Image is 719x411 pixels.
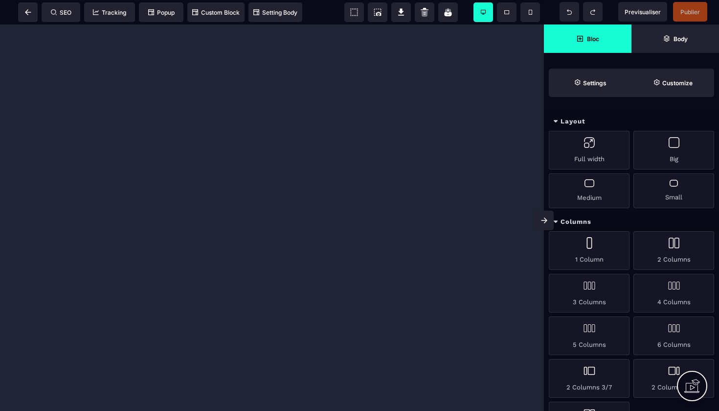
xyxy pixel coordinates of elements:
[549,359,629,398] div: 2 Columns 3/7
[344,2,364,22] span: View components
[93,9,126,16] span: Tracking
[148,9,175,16] span: Popup
[549,274,629,313] div: 3 Columns
[549,131,629,169] div: Full width
[674,35,688,43] strong: Body
[192,9,240,16] span: Custom Block
[544,24,631,53] span: Open Blocks
[549,173,629,208] div: Medium
[618,2,667,22] span: Preview
[51,9,71,16] span: SEO
[368,2,387,22] span: Screenshot
[549,231,629,270] div: 1 Column
[549,69,631,97] span: Settings
[680,8,700,16] span: Publier
[633,131,714,169] div: Big
[633,274,714,313] div: 4 Columns
[633,173,714,208] div: Small
[662,79,693,87] strong: Customize
[631,69,714,97] span: Open Style Manager
[631,24,719,53] span: Open Layer Manager
[544,213,719,231] div: Columns
[549,316,629,355] div: 5 Columns
[633,231,714,270] div: 2 Columns
[633,316,714,355] div: 6 Columns
[587,35,599,43] strong: Bloc
[544,113,719,131] div: Layout
[633,359,714,398] div: 2 Columns 7/3
[253,9,297,16] span: Setting Body
[583,79,607,87] strong: Settings
[625,8,661,16] span: Previsualiser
